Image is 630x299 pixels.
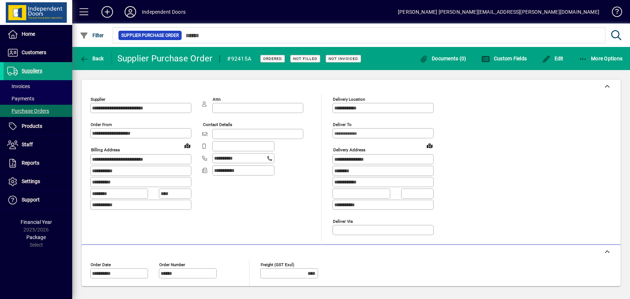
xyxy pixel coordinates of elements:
[4,25,72,43] a: Home
[577,52,625,65] button: More Options
[22,49,46,55] span: Customers
[80,32,104,38] span: Filter
[4,154,72,172] a: Reports
[4,191,72,209] a: Support
[398,6,599,18] div: [PERSON_NAME] [PERSON_NAME][EMAIL_ADDRESS][PERSON_NAME][DOMAIN_NAME]
[4,173,72,191] a: Settings
[78,29,106,42] button: Filter
[117,53,213,64] div: Supplier Purchase Order
[418,52,468,65] button: Documents (0)
[22,178,40,184] span: Settings
[333,218,353,224] mat-label: Deliver via
[4,80,72,92] a: Invoices
[4,105,72,117] a: Purchase Orders
[22,123,42,129] span: Products
[4,117,72,135] a: Products
[261,262,294,267] mat-label: Freight (GST excl)
[607,1,621,25] a: Knowledge Base
[481,56,527,61] span: Custom Fields
[119,5,142,18] button: Profile
[333,122,352,127] mat-label: Deliver To
[4,44,72,62] a: Customers
[91,262,111,267] mat-label: Order date
[263,56,282,61] span: Ordered
[91,97,105,102] mat-label: Supplier
[22,160,39,166] span: Reports
[182,140,193,151] a: View on map
[579,56,623,61] span: More Options
[22,142,33,147] span: Staff
[542,56,564,61] span: Edit
[80,56,104,61] span: Back
[121,32,179,39] span: Supplier Purchase Order
[26,234,46,240] span: Package
[329,56,358,61] span: Not Invoiced
[4,92,72,105] a: Payments
[22,197,40,203] span: Support
[420,56,466,61] span: Documents (0)
[22,31,35,37] span: Home
[424,140,435,151] a: View on map
[22,68,42,74] span: Suppliers
[142,6,186,18] div: Independent Doors
[213,97,221,102] mat-label: Attn
[21,219,52,225] span: Financial Year
[7,96,34,101] span: Payments
[72,52,112,65] app-page-header-button: Back
[293,56,317,61] span: Not Filled
[227,53,251,65] div: #92415A
[333,97,365,102] mat-label: Delivery Location
[479,52,529,65] button: Custom Fields
[96,5,119,18] button: Add
[540,52,565,65] button: Edit
[159,262,185,267] mat-label: Order number
[91,122,112,127] mat-label: Order from
[7,108,49,114] span: Purchase Orders
[7,83,30,89] span: Invoices
[4,136,72,154] a: Staff
[78,52,106,65] button: Back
